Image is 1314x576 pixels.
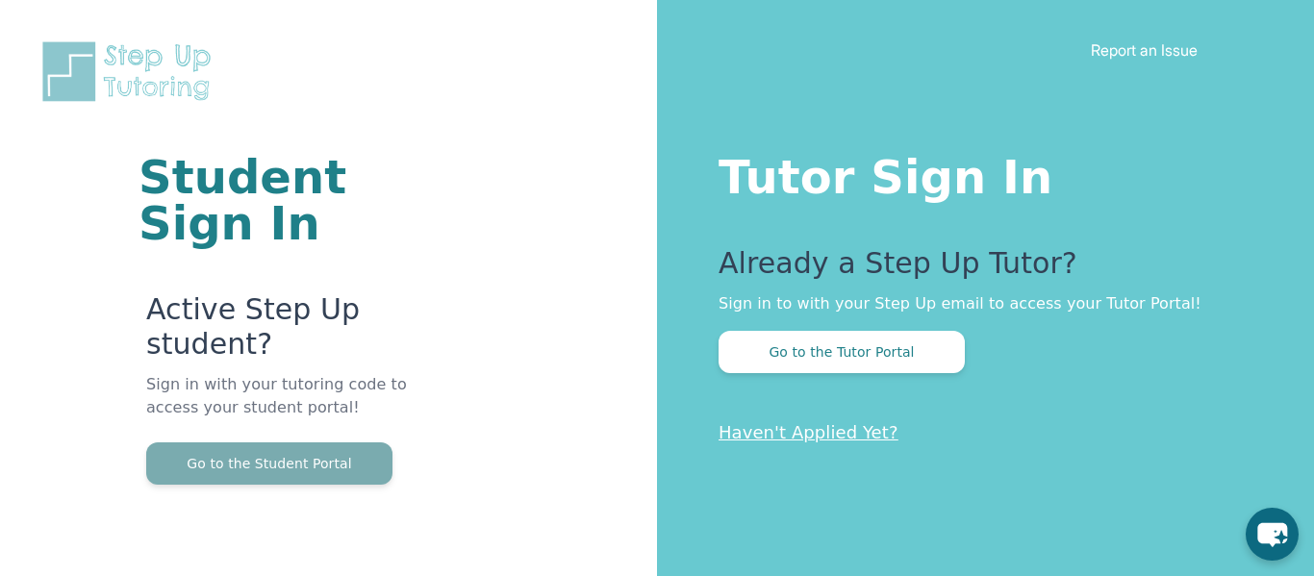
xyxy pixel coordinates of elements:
h1: Tutor Sign In [719,146,1237,200]
a: Go to the Tutor Portal [719,342,965,361]
h1: Student Sign In [139,154,426,246]
p: Already a Step Up Tutor? [719,246,1237,292]
a: Haven't Applied Yet? [719,422,898,442]
img: Step Up Tutoring horizontal logo [38,38,223,105]
button: Go to the Student Portal [146,442,392,485]
p: Sign in with your tutoring code to access your student portal! [146,373,426,442]
a: Go to the Student Portal [146,454,392,472]
p: Active Step Up student? [146,292,426,373]
a: Report an Issue [1091,40,1198,60]
p: Sign in to with your Step Up email to access your Tutor Portal! [719,292,1237,315]
button: chat-button [1246,508,1299,561]
button: Go to the Tutor Portal [719,331,965,373]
